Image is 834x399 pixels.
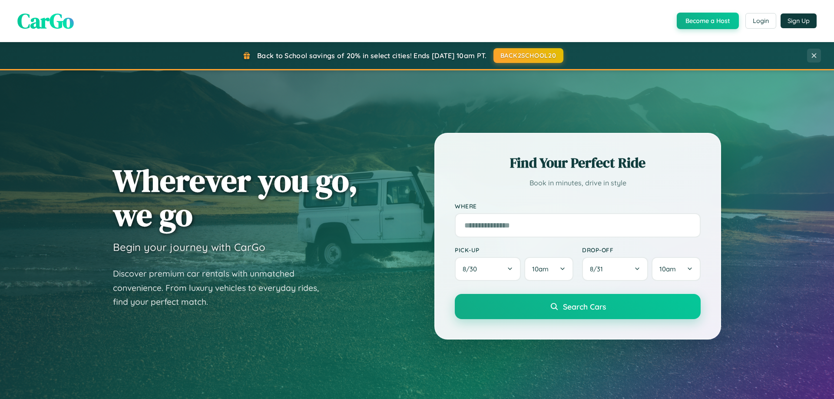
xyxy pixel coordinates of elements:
span: Back to School savings of 20% in select cities! Ends [DATE] 10am PT. [257,51,486,60]
p: Discover premium car rentals with unmatched convenience. From luxury vehicles to everyday rides, ... [113,267,330,309]
button: 8/30 [455,257,521,281]
h3: Begin your journey with CarGo [113,241,265,254]
label: Drop-off [582,246,701,254]
span: 8 / 31 [590,265,607,273]
button: 10am [652,257,701,281]
label: Where [455,202,701,210]
button: Sign Up [781,13,817,28]
button: BACK2SCHOOL20 [493,48,563,63]
button: 10am [524,257,573,281]
h1: Wherever you go, we go [113,163,358,232]
span: Search Cars [563,302,606,311]
span: 10am [532,265,549,273]
button: Search Cars [455,294,701,319]
span: CarGo [17,7,74,35]
span: 8 / 30 [463,265,481,273]
button: Login [745,13,776,29]
h2: Find Your Perfect Ride [455,153,701,172]
p: Book in minutes, drive in style [455,177,701,189]
button: Become a Host [677,13,739,29]
button: 8/31 [582,257,648,281]
span: 10am [659,265,676,273]
label: Pick-up [455,246,573,254]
